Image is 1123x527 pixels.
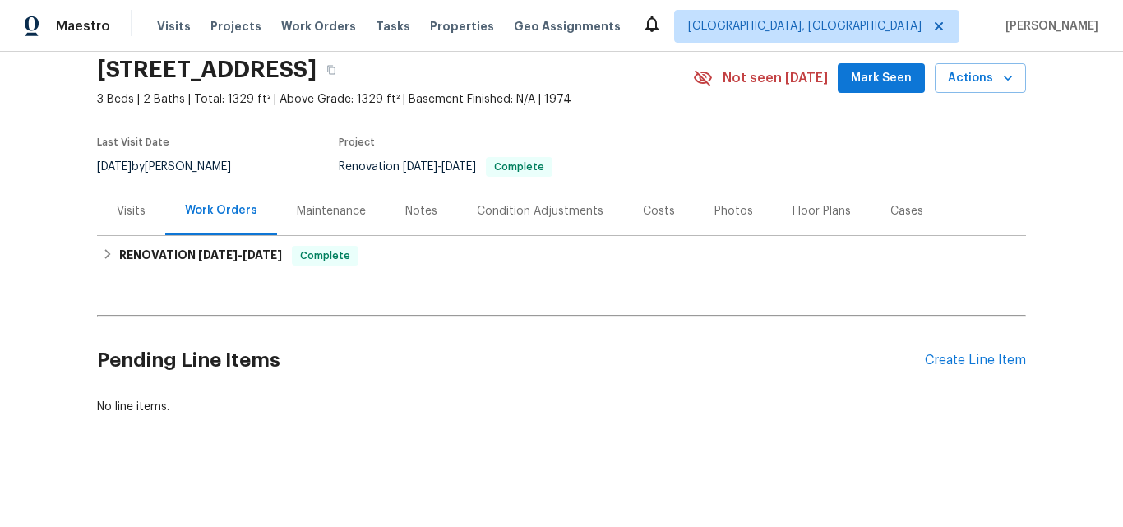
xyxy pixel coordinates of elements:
span: [DATE] [403,161,437,173]
span: Projects [210,18,261,35]
span: Renovation [339,161,552,173]
h2: Pending Line Items [97,322,925,399]
span: Properties [430,18,494,35]
div: No line items. [97,399,1026,415]
button: Copy Address [317,55,346,85]
h6: RENOVATION [119,246,282,266]
div: Condition Adjustments [477,203,603,220]
span: Not seen [DATE] [723,70,828,86]
span: Geo Assignments [514,18,621,35]
span: Visits [157,18,191,35]
span: [DATE] [441,161,476,173]
span: - [198,249,282,261]
span: [DATE] [97,161,132,173]
span: Project [339,137,375,147]
div: by [PERSON_NAME] [97,157,251,177]
span: Last Visit Date [97,137,169,147]
div: Floor Plans [793,203,851,220]
span: Mark Seen [851,68,912,89]
span: 3 Beds | 2 Baths | Total: 1329 ft² | Above Grade: 1329 ft² | Basement Finished: N/A | 1974 [97,91,693,108]
span: [DATE] [243,249,282,261]
button: Mark Seen [838,63,925,94]
span: Tasks [376,21,410,32]
div: Maintenance [297,203,366,220]
span: Complete [488,162,551,172]
span: Complete [293,247,357,264]
div: Notes [405,203,437,220]
span: Actions [948,68,1013,89]
span: [DATE] [198,249,238,261]
div: Cases [890,203,923,220]
span: Maestro [56,18,110,35]
h2: [STREET_ADDRESS] [97,62,317,78]
span: - [403,161,476,173]
div: Photos [714,203,753,220]
div: Create Line Item [925,353,1026,368]
div: Visits [117,203,146,220]
span: [GEOGRAPHIC_DATA], [GEOGRAPHIC_DATA] [688,18,922,35]
div: Costs [643,203,675,220]
button: Actions [935,63,1026,94]
div: RENOVATION [DATE]-[DATE]Complete [97,236,1026,275]
span: Work Orders [281,18,356,35]
span: [PERSON_NAME] [999,18,1098,35]
div: Work Orders [185,202,257,219]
